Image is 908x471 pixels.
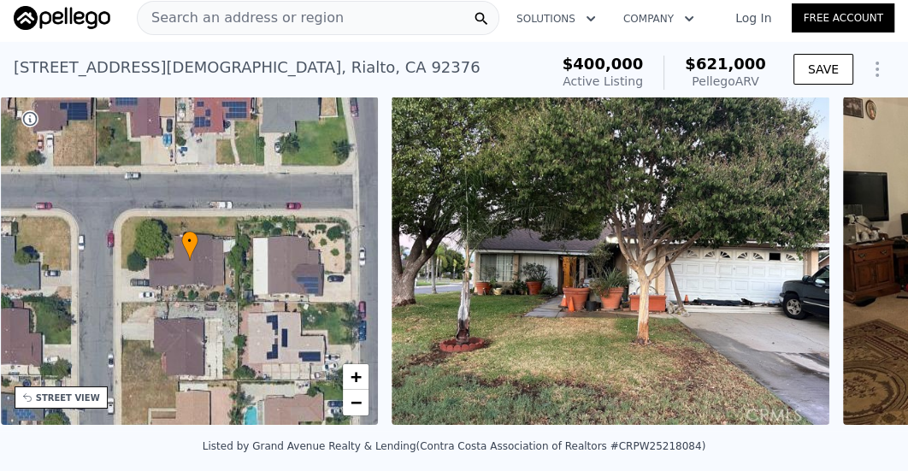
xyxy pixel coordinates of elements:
img: Pellego [14,6,110,30]
span: − [351,392,362,413]
button: SAVE [793,54,853,85]
span: $621,000 [685,55,766,73]
span: + [351,366,362,387]
div: [STREET_ADDRESS][DEMOGRAPHIC_DATA] , Rialto , CA 92376 [14,56,481,79]
div: • [181,231,198,261]
div: Pellego ARV [685,73,766,90]
div: STREET VIEW [36,392,100,404]
span: • [181,233,198,249]
span: $400,000 [563,55,644,73]
button: Company [610,3,708,34]
div: Listed by Grand Avenue Realty & Lending (Contra Costa Association of Realtors #CRPW25218084) [203,440,705,452]
a: Free Account [792,3,894,32]
a: Log In [715,9,792,26]
span: Active Listing [563,74,643,88]
span: Search an address or region [138,8,344,28]
a: Zoom out [343,390,369,415]
img: Sale: 169689607 Parcel: 15985766 [392,97,829,425]
a: Zoom in [343,364,369,390]
button: Show Options [860,52,894,86]
button: Solutions [503,3,610,34]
